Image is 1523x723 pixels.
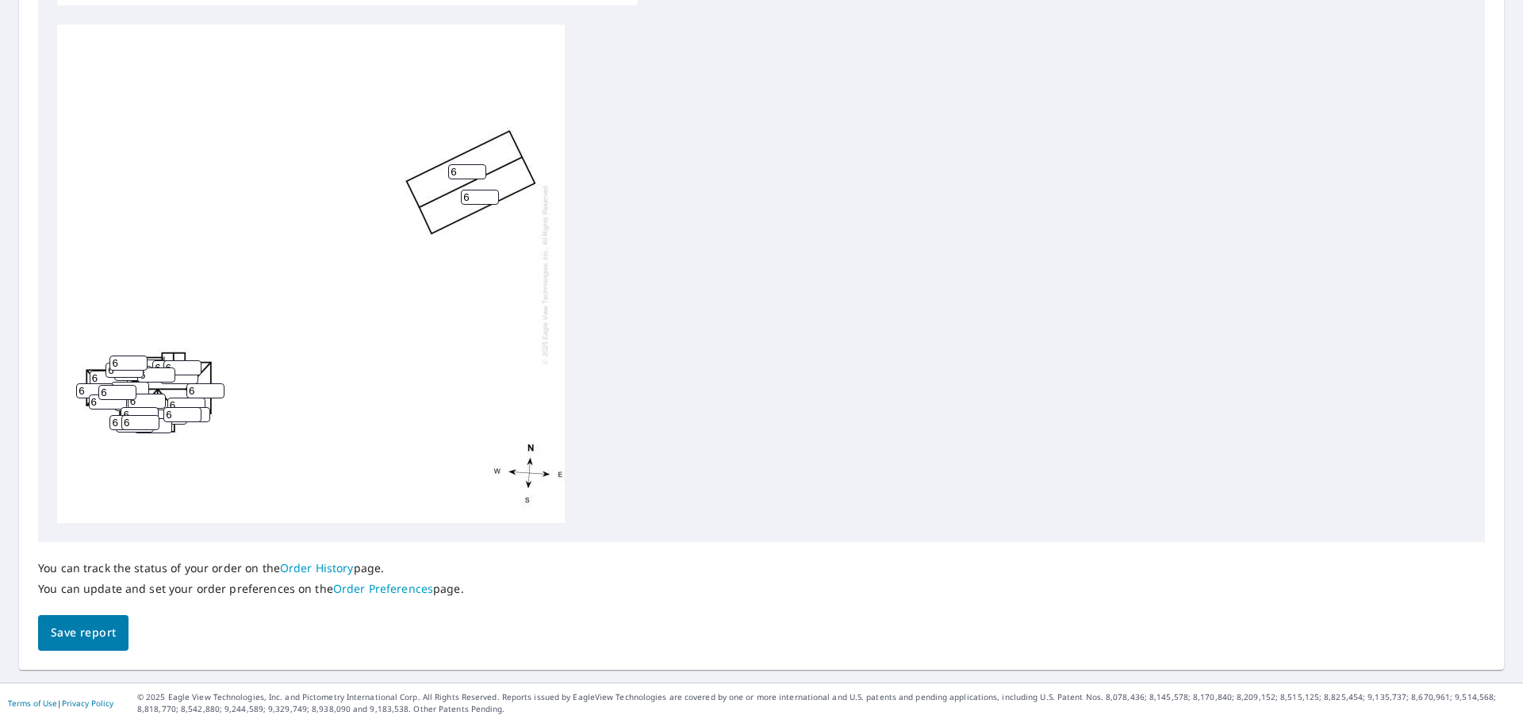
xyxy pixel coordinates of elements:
[280,560,354,575] a: Order History
[333,581,433,596] a: Order Preferences
[62,698,113,709] a: Privacy Policy
[137,691,1515,715] p: © 2025 Eagle View Technologies, Inc. and Pictometry International Corp. All Rights Reserved. Repo...
[8,698,57,709] a: Terms of Use
[38,582,464,596] p: You can update and set your order preferences on the page.
[38,561,464,575] p: You can track the status of your order on the page.
[8,698,113,708] p: |
[38,615,129,651] button: Save report
[51,623,116,643] span: Save report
